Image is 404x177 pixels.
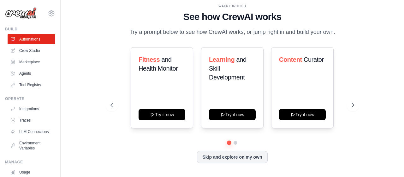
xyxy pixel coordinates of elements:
[139,56,160,63] span: Fitness
[5,160,55,165] div: Manage
[126,28,338,37] p: Try a prompt below to see how CrewAI works, or jump right in and build your own.
[209,56,247,81] span: and Skill Development
[139,109,185,120] button: Try it now
[8,115,55,125] a: Traces
[139,56,178,72] span: and Health Monitor
[5,27,55,32] div: Build
[209,109,256,120] button: Try it now
[8,34,55,44] a: Automations
[8,46,55,56] a: Crew Studio
[5,96,55,101] div: Operate
[209,56,235,63] span: Learning
[5,7,37,19] img: Logo
[372,147,404,177] iframe: Chat Widget
[197,151,267,163] button: Skip and explore on my own
[304,56,324,63] span: Curator
[279,109,326,120] button: Try it now
[8,68,55,79] a: Agents
[8,104,55,114] a: Integrations
[8,138,55,153] a: Environment Variables
[110,11,354,22] h1: See how CrewAI works
[279,56,302,63] span: Content
[8,127,55,137] a: LLM Connections
[8,57,55,67] a: Marketplace
[110,4,354,9] div: WALKTHROUGH
[8,80,55,90] a: Tool Registry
